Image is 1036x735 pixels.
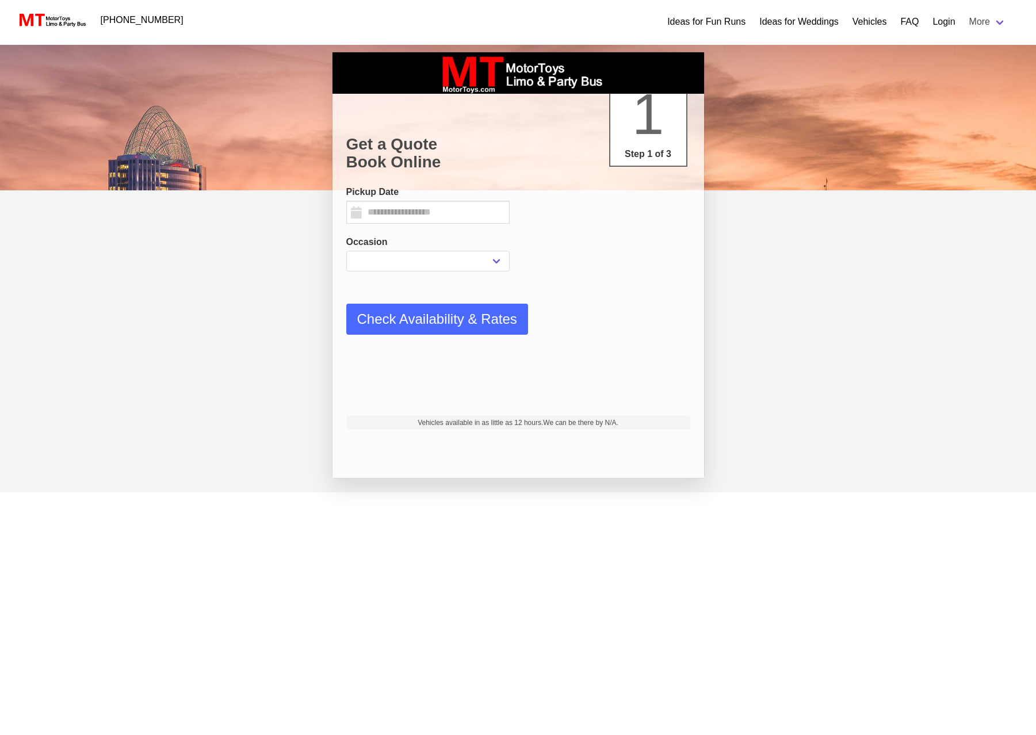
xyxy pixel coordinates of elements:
img: box_logo_brand.jpeg [432,52,605,94]
a: Vehicles [852,15,887,29]
a: Ideas for Weddings [759,15,839,29]
a: Login [932,15,955,29]
label: Pickup Date [346,185,510,199]
span: Check Availability & Rates [357,309,517,330]
a: More [962,10,1013,33]
a: Ideas for Fun Runs [667,15,746,29]
span: 1 [632,82,664,146]
h1: Get a Quote Book Online [346,135,690,171]
button: Check Availability & Rates [346,304,528,335]
span: We can be there by N/A. [543,419,618,427]
p: Step 1 of 3 [615,147,682,161]
span: Vehicles available in as little as 12 hours. [418,418,618,428]
a: FAQ [900,15,919,29]
img: MotorToys Logo [16,12,87,28]
label: Occasion [346,235,510,249]
a: [PHONE_NUMBER] [94,9,190,32]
